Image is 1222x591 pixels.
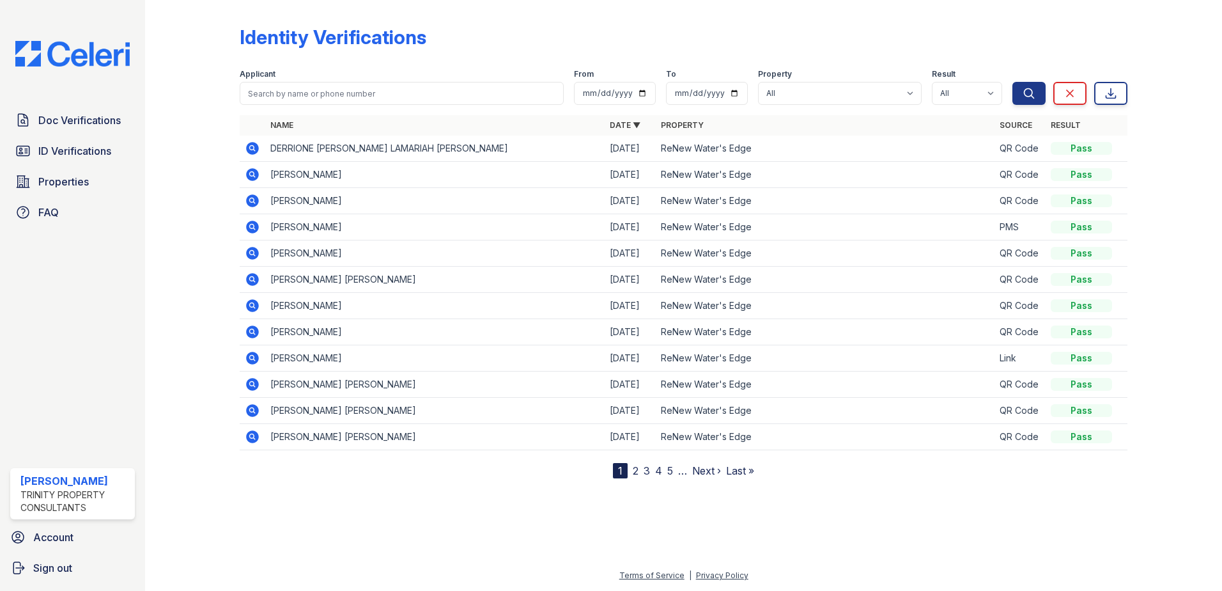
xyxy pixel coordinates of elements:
[265,188,605,214] td: [PERSON_NAME]
[270,120,293,130] a: Name
[1051,378,1112,391] div: Pass
[1051,221,1112,233] div: Pass
[265,293,605,319] td: [PERSON_NAME]
[656,424,995,450] td: ReNew Water's Edge
[20,489,130,514] div: Trinity Property Consultants
[605,345,656,372] td: [DATE]
[10,200,135,225] a: FAQ
[661,120,704,130] a: Property
[994,214,1046,240] td: PMS
[994,162,1046,188] td: QR Code
[605,188,656,214] td: [DATE]
[994,398,1046,424] td: QR Code
[5,555,140,581] a: Sign out
[1051,404,1112,417] div: Pass
[265,424,605,450] td: [PERSON_NAME] [PERSON_NAME]
[5,41,140,67] img: CE_Logo_Blue-a8612792a0a2168367f1c8372b55b34899dd931a85d93a1a3d3e32e68fde9ad4.png
[605,267,656,293] td: [DATE]
[265,240,605,267] td: [PERSON_NAME]
[38,113,121,128] span: Doc Verifications
[38,174,89,189] span: Properties
[994,267,1046,293] td: QR Code
[656,372,995,398] td: ReNew Water's Edge
[1051,326,1112,338] div: Pass
[656,188,995,214] td: ReNew Water's Edge
[265,136,605,162] td: DERRIONE [PERSON_NAME] LAMARIAH [PERSON_NAME]
[605,214,656,240] td: [DATE]
[38,205,59,220] span: FAQ
[1051,273,1112,286] div: Pass
[1051,430,1112,443] div: Pass
[605,240,656,267] td: [DATE]
[5,524,140,550] a: Account
[265,214,605,240] td: [PERSON_NAME]
[33,560,72,576] span: Sign out
[38,143,111,159] span: ID Verifications
[265,319,605,345] td: [PERSON_NAME]
[1051,142,1112,155] div: Pass
[240,69,275,79] label: Applicant
[758,69,792,79] label: Property
[678,463,687,478] span: …
[667,464,673,477] a: 5
[656,214,995,240] td: ReNew Water's Edge
[605,319,656,345] td: [DATE]
[240,82,564,105] input: Search by name or phone number
[726,464,754,477] a: Last »
[994,424,1046,450] td: QR Code
[610,120,640,130] a: Date ▼
[1051,299,1112,312] div: Pass
[656,267,995,293] td: ReNew Water's Edge
[10,138,135,164] a: ID Verifications
[605,372,656,398] td: [DATE]
[619,571,684,580] a: Terms of Service
[10,169,135,194] a: Properties
[656,293,995,319] td: ReNew Water's Edge
[265,162,605,188] td: [PERSON_NAME]
[994,372,1046,398] td: QR Code
[605,136,656,162] td: [DATE]
[656,136,995,162] td: ReNew Water's Edge
[20,473,130,489] div: [PERSON_NAME]
[656,319,995,345] td: ReNew Water's Edge
[1051,194,1112,207] div: Pass
[656,162,995,188] td: ReNew Water's Edge
[655,464,662,477] a: 4
[994,136,1046,162] td: QR Code
[1051,120,1081,130] a: Result
[1051,247,1112,260] div: Pass
[656,345,995,372] td: ReNew Water's Edge
[613,463,628,478] div: 1
[1000,120,1032,130] a: Source
[633,464,638,477] a: 2
[1051,168,1112,181] div: Pass
[1051,352,1112,365] div: Pass
[994,345,1046,372] td: Link
[605,424,656,450] td: [DATE]
[656,398,995,424] td: ReNew Water's Edge
[994,319,1046,345] td: QR Code
[265,398,605,424] td: [PERSON_NAME] [PERSON_NAME]
[265,372,605,398] td: [PERSON_NAME] [PERSON_NAME]
[605,398,656,424] td: [DATE]
[666,69,676,79] label: To
[605,293,656,319] td: [DATE]
[265,345,605,372] td: [PERSON_NAME]
[696,571,748,580] a: Privacy Policy
[605,162,656,188] td: [DATE]
[656,240,995,267] td: ReNew Water's Edge
[644,464,650,477] a: 3
[692,464,721,477] a: Next ›
[994,188,1046,214] td: QR Code
[240,26,426,49] div: Identity Verifications
[265,267,605,293] td: [PERSON_NAME] [PERSON_NAME]
[994,293,1046,319] td: QR Code
[574,69,594,79] label: From
[994,240,1046,267] td: QR Code
[10,107,135,133] a: Doc Verifications
[689,571,692,580] div: |
[33,530,73,545] span: Account
[932,69,955,79] label: Result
